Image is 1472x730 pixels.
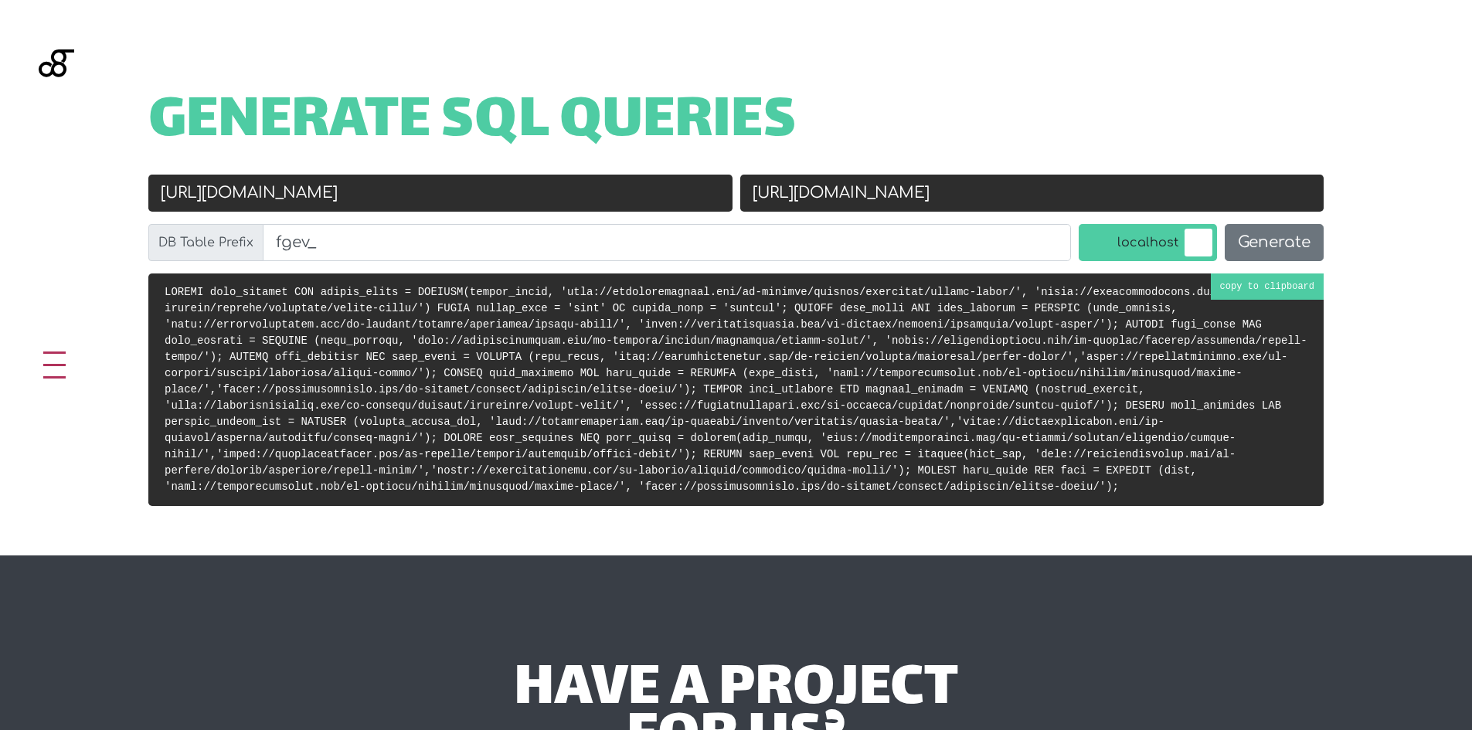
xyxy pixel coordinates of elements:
[148,175,733,212] input: Old URL
[1079,224,1217,261] label: localhost
[39,49,74,165] img: Blackgate
[165,286,1307,493] code: LOREMI dolo_sitamet CON adipis_elits = DOEIUSM(tempor_incid, 'utla://etdoloremagnaal.eni/ad-minim...
[263,224,1071,261] input: wp_
[148,99,797,147] span: Generate SQL Queries
[148,224,263,261] label: DB Table Prefix
[740,175,1324,212] input: New URL
[1225,224,1324,261] button: Generate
